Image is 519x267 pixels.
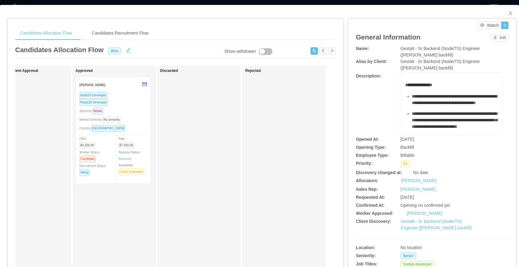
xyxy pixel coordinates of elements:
span: Worker Status: [79,151,100,161]
button: Close [502,5,519,22]
b: Priority: [356,161,373,166]
a: [PERSON_NAME] [400,187,436,192]
button: icon: usergroup-add [310,47,318,55]
button: icon: left [319,47,327,55]
span: [DATE] [400,137,414,142]
div: rdw-wrapper [400,73,502,135]
span: Offer: [79,137,98,147]
span: [DATE] [400,195,414,200]
span: Gestalt - Sr Backend (Node/TS) Engineer ([PERSON_NAME] backfill) [400,46,480,57]
span: Seniority: [79,109,106,113]
div: Candidates Recruitment Flow [87,26,154,40]
b: Name: [356,46,369,51]
span: $7,400.00 [119,142,134,149]
span: NodeJS Developer [79,92,107,99]
div: rdw-editor [405,82,497,144]
span: P3 [400,161,410,167]
b: Opening Type: [356,145,386,150]
a: Resume1 [119,156,132,161]
span: Hiring [79,169,89,176]
b: Discovery changed at: [356,170,402,175]
span: Won [108,48,120,54]
b: Requested At: [356,195,385,200]
span: Resume Status: [119,151,141,161]
button: mail [139,80,147,90]
span: Senior [92,108,103,115]
div: Candidates Allocation Flow [15,26,77,40]
span: $4,200.00 [79,142,95,149]
span: Country: [79,127,128,130]
b: Job Titles: [356,261,378,266]
span: Senior [400,252,416,259]
span: No seniority [103,116,121,123]
span: Billable [400,153,414,158]
button: icon: editEdit [491,34,508,42]
div: No location [400,244,477,251]
b: Employee Type: [356,153,389,158]
b: Allocators: [356,178,378,183]
b: Description: [356,73,381,78]
button: 0 [501,22,508,29]
span: ReactJS Developer [79,99,108,106]
span: Market Seniority: [79,118,123,121]
button: icon: right [328,47,336,55]
span: Check Availability [119,169,145,175]
div: Show withdrawn [224,48,256,55]
span: Availability: [119,164,147,173]
a: [PERSON_NAME] [401,177,437,184]
h1: Approved [75,69,162,73]
h1: Discarded [160,69,247,73]
h1: Rejected [245,69,332,73]
a: Gestalt - Sr Backend (Node/TS) Engineer [[PERSON_NAME] backfill] [401,219,472,230]
strong: [PERSON_NAME] [79,83,105,87]
article: Candidates Allocation Flow [15,45,103,55]
span: Candidate [79,156,95,162]
b: Seniority: [356,253,376,258]
article: General Information [356,32,420,42]
b: Confirmed At: [356,203,385,208]
b: Client Discovery: [356,219,391,224]
b: Alias by Client: [356,59,387,64]
b: Location: [356,245,375,250]
b: Worker Approved: [356,211,393,216]
i: icon: close [508,11,513,16]
span: Opening no confirmed yet [400,203,450,208]
button: icon: eyeWatch [478,22,501,29]
button: icon: edit [123,47,133,53]
span: No date [413,170,428,175]
span: Recruitment Status: [79,164,107,174]
span: [GEOGRAPHIC_DATA] [91,125,125,132]
a: [PERSON_NAME] [407,211,442,216]
span: Gestalt - Sr Backend (Node/TS) Engineer ([PERSON_NAME] backfill) [400,59,480,70]
span: Rate [119,137,137,147]
b: Sales Rep: [356,187,378,192]
b: Opened At: [356,137,379,142]
span: Backfill [400,145,414,150]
